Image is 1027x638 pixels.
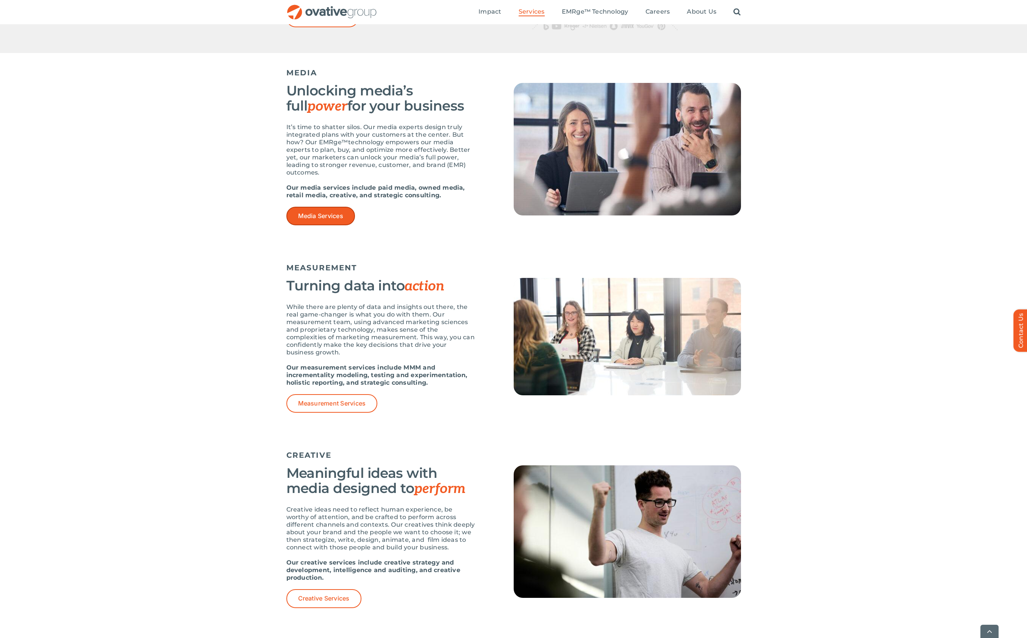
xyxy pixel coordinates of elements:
strong: Our media services include paid media, owned media, retail media, creative, and strategic consult... [286,184,465,199]
a: Careers [646,8,670,16]
a: Impact [478,8,501,16]
a: EMRge™ Technology [562,8,628,16]
img: Services – Measurement [514,278,741,395]
img: Services – Creative [514,465,741,598]
p: While there are plenty of data and insights out there, the real game-changer is what you do with ... [286,303,476,356]
strong: Our creative services include creative strategy and development, intelligence and auditing, and c... [286,559,460,581]
img: Services – Media [514,83,741,215]
h3: Meaningful ideas with media designed to [286,465,476,496]
a: Creative Services [286,589,361,608]
a: Services [519,8,545,16]
a: OG_Full_horizontal_RGB [286,4,377,11]
h5: CREATIVE [286,451,741,460]
h3: Turning data into [286,278,476,294]
span: power [307,98,347,115]
a: Measurement Services [286,394,378,413]
p: It’s time to shatter silos. Our media experts design truly integrated plans with your customers a... [286,123,476,176]
a: About Us [687,8,716,16]
a: Media Services [286,207,355,225]
span: perform [414,480,465,497]
h5: MEASUREMENT [286,263,741,272]
h5: MEDIA [286,68,741,77]
span: Media Services [298,212,343,220]
p: Creative ideas need to reflect human experience, be worthy of attention, and be crafted to perfor... [286,506,476,551]
span: Creative Services [298,595,350,602]
span: Measurement Services [298,400,366,407]
h3: Unlocking media’s full for your business [286,83,476,114]
span: action [405,278,444,295]
strong: Our measurement services include MMM and incrementality modeling, testing and experimentation, ho... [286,364,467,386]
a: Search [733,8,741,16]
